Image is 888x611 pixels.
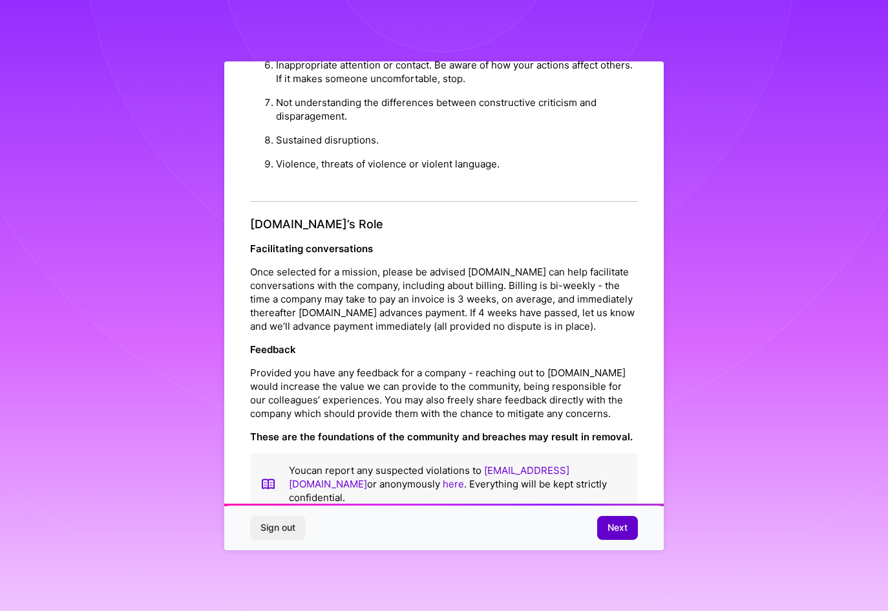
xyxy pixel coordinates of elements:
[250,343,296,356] strong: Feedback
[250,265,638,333] p: Once selected for a mission, please be advised [DOMAIN_NAME] can help facilitate conversations wi...
[250,431,633,443] strong: These are the foundations of the community and breaches may result in removal.
[276,128,638,152] li: Sustained disruptions.
[250,366,638,420] p: Provided you have any feedback for a company - reaching out to [DOMAIN_NAME] would increase the v...
[250,242,373,255] strong: Facilitating conversations
[276,152,638,176] li: Violence, threats of violence or violent language.
[597,516,638,539] button: Next
[250,217,638,231] h4: [DOMAIN_NAME]’s Role
[250,516,306,539] button: Sign out
[289,464,569,490] a: [EMAIL_ADDRESS][DOMAIN_NAME]
[608,521,628,534] span: Next
[443,478,464,490] a: here
[276,53,638,91] li: Inappropriate attention or contact. Be aware of how your actions affect others. If it makes someo...
[260,521,295,534] span: Sign out
[289,464,628,504] p: You can report any suspected violations to or anonymously . Everything will be kept strictly conf...
[260,464,276,504] img: book icon
[276,91,638,128] li: Not understanding the differences between constructive criticism and disparagement.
